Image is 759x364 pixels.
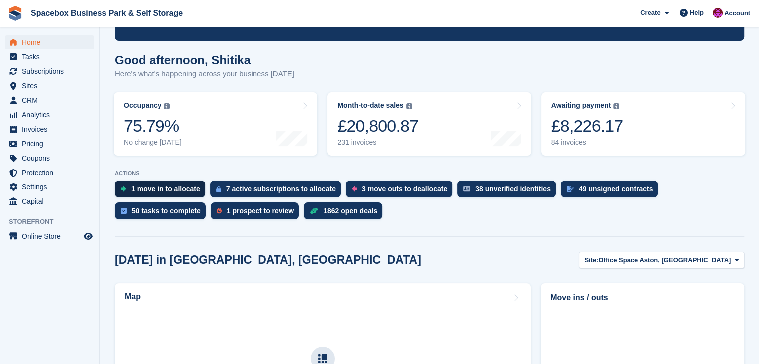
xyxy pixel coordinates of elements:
[613,103,619,109] img: icon-info-grey-7440780725fd019a000dd9b08b2336e03edf1995a4989e88bcd33f0948082b44.svg
[551,101,611,110] div: Awaiting payment
[22,93,82,107] span: CRM
[551,116,623,136] div: £8,226.17
[5,180,94,194] a: menu
[115,202,211,224] a: 50 tasks to complete
[124,138,182,147] div: No change [DATE]
[406,103,412,109] img: icon-info-grey-7440780725fd019a000dd9b08b2336e03edf1995a4989e88bcd33f0948082b44.svg
[115,181,210,202] a: 1 move in to allocate
[337,138,418,147] div: 231 invoices
[124,101,161,110] div: Occupancy
[598,255,731,265] span: Office Space Aston, [GEOGRAPHIC_DATA]
[9,217,99,227] span: Storefront
[22,50,82,64] span: Tasks
[164,103,170,109] img: icon-info-grey-7440780725fd019a000dd9b08b2336e03edf1995a4989e88bcd33f0948082b44.svg
[5,50,94,64] a: menu
[22,194,82,208] span: Capital
[5,194,94,208] a: menu
[121,208,127,214] img: task-75834270c22a3079a89374b754ae025e5fb1db73e45f91037f5363f120a921f8.svg
[27,5,187,21] a: Spacebox Business Park & Self Storage
[690,8,704,18] span: Help
[713,8,723,18] img: Shitika Balanath
[640,8,660,18] span: Create
[5,137,94,151] a: menu
[346,181,457,202] a: 3 move outs to deallocate
[22,108,82,122] span: Analytics
[121,186,126,192] img: move_ins_to_allocate_icon-fdf77a2bb77ea45bf5b3d319d69a93e2d87916cf1d5bf7949dd705db3b84f3ca.svg
[5,93,94,107] a: menu
[5,122,94,136] a: menu
[22,166,82,180] span: Protection
[115,253,421,267] h2: [DATE] in [GEOGRAPHIC_DATA], [GEOGRAPHIC_DATA]
[362,185,447,193] div: 3 move outs to deallocate
[551,138,623,147] div: 84 invoices
[22,122,82,136] span: Invoices
[131,185,200,193] div: 1 move in to allocate
[724,8,750,18] span: Account
[475,185,551,193] div: 38 unverified identities
[5,108,94,122] a: menu
[22,137,82,151] span: Pricing
[124,116,182,136] div: 75.79%
[216,186,221,192] img: active_subscription_to_allocate_icon-d502201f5373d7db506a760aba3b589e785aa758c864c3986d89f69b8ff3...
[22,35,82,49] span: Home
[210,181,346,202] a: 7 active subscriptions to allocate
[5,166,94,180] a: menu
[318,354,327,363] img: map-icn-33ee37083ee616e46c38cad1a60f524a97daa1e2b2c8c0bc3eb3415660979fc1.svg
[337,101,403,110] div: Month-to-date sales
[22,229,82,243] span: Online Store
[115,68,294,80] p: Here's what's happening across your business [DATE]
[541,92,745,156] a: Awaiting payment £8,226.17 84 invoices
[125,292,141,301] h2: Map
[5,229,94,243] a: menu
[5,151,94,165] a: menu
[5,79,94,93] a: menu
[22,151,82,165] span: Coupons
[5,64,94,78] a: menu
[115,170,744,177] p: ACTIONS
[227,207,294,215] div: 1 prospect to review
[211,202,304,224] a: 1 prospect to review
[323,207,377,215] div: 1862 open deals
[579,252,744,268] button: Site: Office Space Aston, [GEOGRAPHIC_DATA]
[115,53,294,67] h1: Good afternoon, Shitika
[352,186,357,192] img: move_outs_to_deallocate_icon-f764333ba52eb49d3ac5e1228854f67142a1ed5810a6f6cc68b1a99e826820c5.svg
[226,185,336,193] div: 7 active subscriptions to allocate
[463,186,470,192] img: verify_identity-adf6edd0f0f0b5bbfe63781bf79b02c33cf7c696d77639b501bdc392416b5a36.svg
[337,116,418,136] div: £20,800.87
[567,186,574,192] img: contract_signature_icon-13c848040528278c33f63329250d36e43548de30e8caae1d1a13099fd9432cc5.svg
[132,207,201,215] div: 50 tasks to complete
[579,185,653,193] div: 49 unsigned contracts
[8,6,23,21] img: stora-icon-8386f47178a22dfd0bd8f6a31ec36ba5ce8667c1dd55bd0f319d3a0aa187defe.svg
[22,180,82,194] span: Settings
[327,92,531,156] a: Month-to-date sales £20,800.87 231 invoices
[310,207,318,214] img: deal-1b604bf984904fb50ccaf53a9ad4b4a5d6e5aea283cecdc64d6e3604feb123c2.svg
[22,64,82,78] span: Subscriptions
[5,35,94,49] a: menu
[114,92,317,156] a: Occupancy 75.79% No change [DATE]
[22,79,82,93] span: Sites
[584,255,598,265] span: Site:
[561,181,663,202] a: 49 unsigned contracts
[82,230,94,242] a: Preview store
[457,181,561,202] a: 38 unverified identities
[550,292,735,304] h2: Move ins / outs
[304,202,387,224] a: 1862 open deals
[217,208,222,214] img: prospect-51fa495bee0391a8d652442698ab0144808aea92771e9ea1ae160a38d050c398.svg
